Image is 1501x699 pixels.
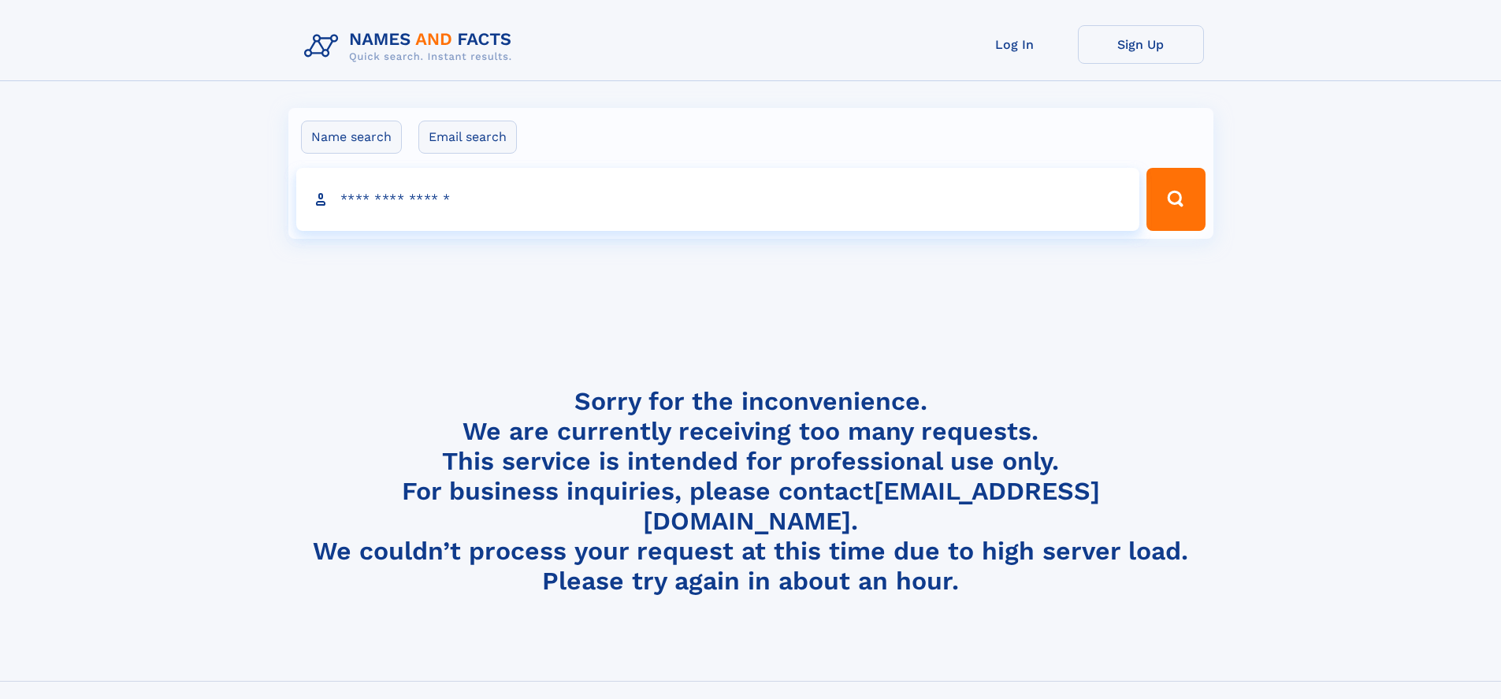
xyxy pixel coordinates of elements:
[418,121,517,154] label: Email search
[298,386,1204,597] h4: Sorry for the inconvenience. We are currently receiving too many requests. This service is intend...
[952,25,1078,64] a: Log In
[643,476,1100,536] a: [EMAIL_ADDRESS][DOMAIN_NAME]
[1146,168,1205,231] button: Search Button
[301,121,402,154] label: Name search
[298,25,525,68] img: Logo Names and Facts
[1078,25,1204,64] a: Sign Up
[296,168,1140,231] input: search input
